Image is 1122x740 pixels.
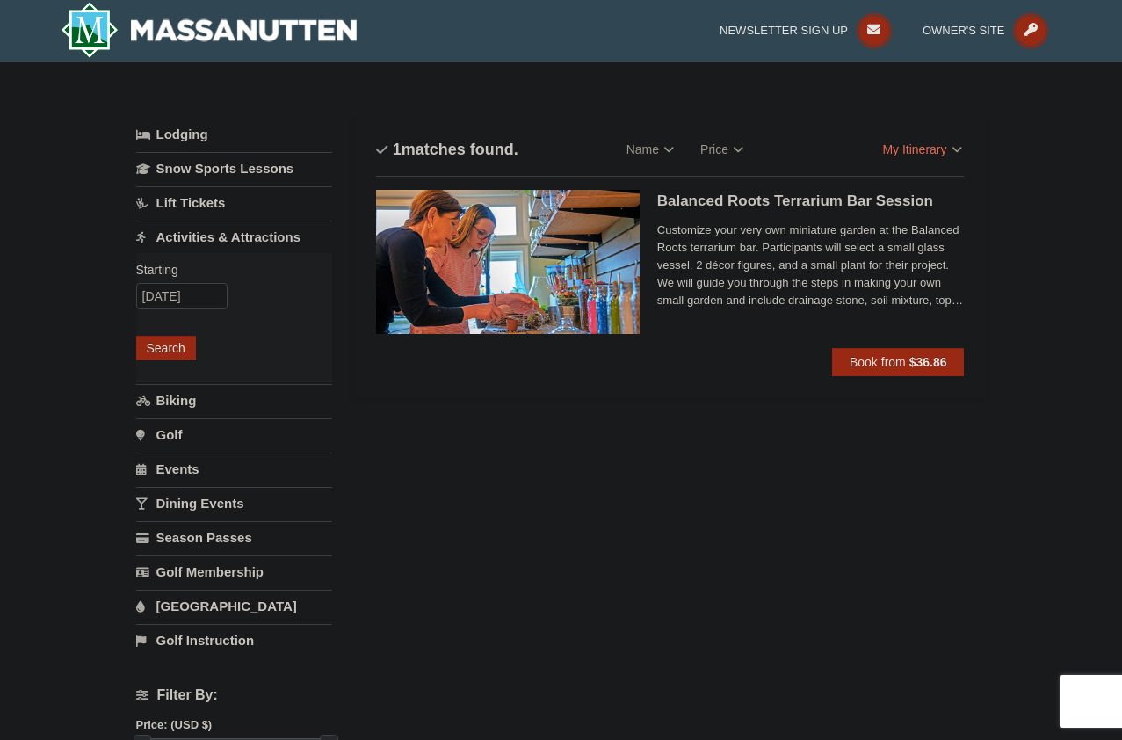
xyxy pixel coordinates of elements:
[136,221,332,253] a: Activities & Attractions
[720,24,848,37] span: Newsletter Sign Up
[61,2,358,58] img: Massanutten Resort Logo
[376,190,640,334] img: 18871151-30-393e4332.jpg
[832,348,965,376] button: Book from $36.86
[136,624,332,657] a: Golf Instruction
[136,521,332,554] a: Season Passes
[613,132,687,167] a: Name
[657,221,965,309] span: Customize your very own miniature garden at the Balanced Roots terrarium bar. Participants will s...
[136,418,332,451] a: Golf
[136,453,332,485] a: Events
[61,2,358,58] a: Massanutten Resort
[136,186,332,219] a: Lift Tickets
[136,487,332,519] a: Dining Events
[657,192,965,210] h5: Balanced Roots Terrarium Bar Session
[854,136,973,163] a: My Itinerary
[909,355,947,369] strong: $36.86
[136,261,319,279] label: Starting
[136,384,332,417] a: Biking
[136,718,213,731] strong: Price: (USD $)
[393,141,402,158] span: 1
[376,141,518,158] h4: matches found.
[720,24,892,37] a: Newsletter Sign Up
[136,687,332,703] h4: Filter By:
[136,590,332,622] a: [GEOGRAPHIC_DATA]
[136,336,196,360] button: Search
[923,24,1005,37] span: Owner's Site
[136,555,332,588] a: Golf Membership
[136,152,332,185] a: Snow Sports Lessons
[687,132,756,167] a: Price
[923,24,1049,37] a: Owner's Site
[850,355,906,369] span: Book from
[136,119,332,150] a: Lodging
